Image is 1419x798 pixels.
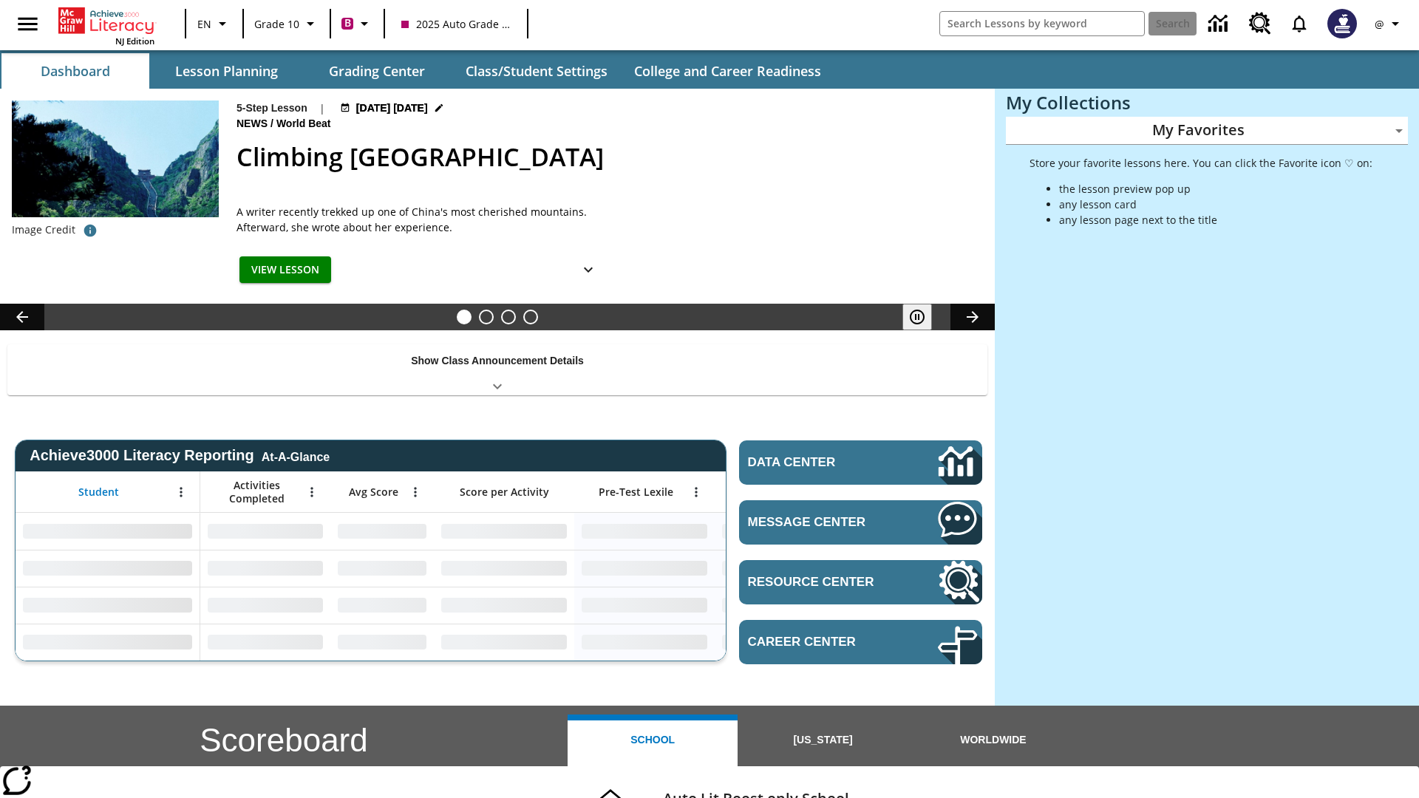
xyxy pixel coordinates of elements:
span: Resource Center [748,575,894,590]
span: Student [78,485,119,499]
span: / [270,117,273,129]
span: Data Center [748,455,888,470]
h3: My Collections [1006,92,1408,113]
div: No Data, [200,587,330,624]
span: World Beat [276,116,334,132]
div: My Favorites [1006,117,1408,145]
button: School [568,715,738,766]
div: No Data, [330,550,434,587]
div: No Data, [715,513,855,550]
div: No Data, [715,587,855,624]
div: No Data, [330,587,434,624]
h2: Climbing Mount Tai [236,138,977,176]
p: 5-Step Lesson [236,100,307,116]
button: Grade: Grade 10, Select a grade [248,10,325,37]
img: Avatar [1327,9,1357,38]
button: View Lesson [239,256,331,284]
img: 6000 stone steps to climb Mount Tai in Chinese countryside [12,100,219,217]
button: Show Details [574,256,603,284]
span: News [236,116,270,132]
span: Grade 10 [254,16,299,32]
a: Message Center [739,500,982,545]
div: No Data, [200,513,330,550]
a: Data Center [739,440,982,485]
button: Lesson Planning [152,53,300,89]
a: Home [58,6,154,35]
button: [US_STATE] [738,715,908,766]
button: Slide 3 Pre-release lesson [501,310,516,324]
span: Activities Completed [208,479,305,505]
button: Credit for photo and all related images: Public Domain/Charlie Fong [75,217,105,244]
a: Notifications [1280,4,1318,43]
p: Image Credit [12,222,75,237]
button: Open Menu [685,481,707,503]
button: Dashboard [1,53,149,89]
span: @ [1375,16,1384,32]
span: Avg Score [349,485,398,499]
li: the lesson preview pop up [1059,181,1372,197]
div: Show Class Announcement Details [7,344,987,395]
span: Pre-Test Lexile [599,485,673,499]
button: Open Menu [170,481,192,503]
span: B [344,14,351,33]
button: Language: EN, Select a language [191,10,238,37]
li: any lesson card [1059,197,1372,212]
a: Resource Center, Will open in new tab [739,560,982,604]
button: College and Career Readiness [622,53,833,89]
button: Select a new avatar [1318,4,1366,43]
div: A writer recently trekked up one of China's most cherished mountains. Afterward, she wrote about ... [236,204,606,235]
button: Boost Class color is violet red. Change class color [336,10,379,37]
div: No Data, [200,624,330,661]
span: | [319,100,325,116]
p: Store your favorite lessons here. You can click the Favorite icon ♡ on: [1030,155,1372,171]
button: Slide 1 Climbing Mount Tai [457,310,472,324]
button: Slide 2 Defining Our Government's Purpose [479,310,494,324]
button: Slide 4 Career Lesson [523,310,538,324]
div: Pause [902,304,947,330]
span: 2025 Auto Grade 10 [401,16,511,32]
button: Grading Center [303,53,451,89]
div: No Data, [715,624,855,661]
button: Pause [902,304,932,330]
div: At-A-Glance [262,448,330,464]
span: [DATE] [DATE] [356,100,428,116]
div: No Data, [200,550,330,587]
div: Home [58,4,154,47]
button: Open Menu [404,481,426,503]
button: Worldwide [908,715,1078,766]
button: Open Menu [301,481,323,503]
p: Show Class Announcement Details [411,353,584,369]
span: Message Center [748,515,894,530]
span: Career Center [748,635,894,649]
div: No Data, [330,513,434,550]
li: any lesson page next to the title [1059,212,1372,228]
div: No Data, [715,550,855,587]
div: No Data, [330,624,434,661]
button: Class/Student Settings [454,53,619,89]
button: Jul 22 - Jun 30 Choose Dates [337,100,447,116]
button: Profile/Settings [1366,10,1413,37]
a: Resource Center, Will open in new tab [1240,4,1280,44]
a: Data Center [1199,4,1240,44]
a: Career Center [739,620,982,664]
span: Achieve3000 Literacy Reporting [30,447,330,464]
button: Lesson carousel, Next [950,304,995,330]
span: NJ Edition [115,35,154,47]
span: EN [197,16,211,32]
span: Score per Activity [460,485,549,499]
input: search field [940,12,1144,35]
button: Open side menu [6,2,50,46]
